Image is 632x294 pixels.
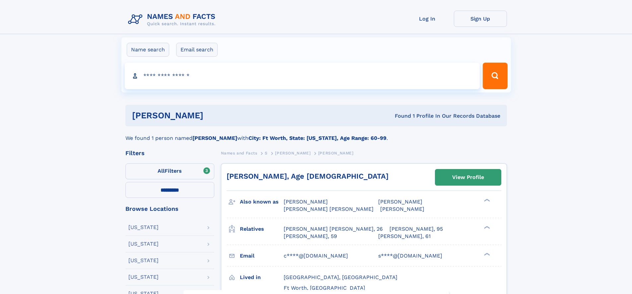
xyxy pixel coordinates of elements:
[389,225,443,233] a: [PERSON_NAME], 95
[128,241,159,247] div: [US_STATE]
[380,206,424,212] span: [PERSON_NAME]
[284,199,328,205] span: [PERSON_NAME]
[240,223,284,235] h3: Relatives
[227,172,388,180] a: [PERSON_NAME], Age [DEMOGRAPHIC_DATA]
[284,285,365,291] span: Ft Worth, [GEOGRAPHIC_DATA]
[482,198,490,203] div: ❯
[435,169,501,185] a: View Profile
[176,43,218,57] label: Email search
[158,168,165,174] span: All
[265,151,268,155] span: S
[125,150,214,156] div: Filters
[128,258,159,263] div: [US_STATE]
[128,274,159,280] div: [US_STATE]
[378,199,422,205] span: [PERSON_NAME]
[275,151,311,155] span: [PERSON_NAME]
[299,112,500,120] div: Found 1 Profile In Our Records Database
[125,163,214,179] label: Filters
[192,135,237,141] b: [PERSON_NAME]
[482,252,490,256] div: ❯
[125,206,214,212] div: Browse Locations
[452,170,484,185] div: View Profile
[240,272,284,283] h3: Lived in
[454,11,507,27] a: Sign Up
[128,225,159,230] div: [US_STATE]
[125,11,221,29] img: Logo Names and Facts
[275,149,311,157] a: [PERSON_NAME]
[125,63,480,89] input: search input
[318,151,354,155] span: [PERSON_NAME]
[125,126,507,142] div: We found 1 person named with .
[378,233,431,240] a: [PERSON_NAME], 61
[284,274,397,280] span: [GEOGRAPHIC_DATA], [GEOGRAPHIC_DATA]
[401,11,454,27] a: Log In
[132,111,299,120] h1: [PERSON_NAME]
[221,149,257,157] a: Names and Facts
[284,233,337,240] a: [PERSON_NAME], 59
[284,206,374,212] span: [PERSON_NAME] [PERSON_NAME]
[482,225,490,229] div: ❯
[240,250,284,262] h3: Email
[265,149,268,157] a: S
[483,63,507,89] button: Search Button
[240,196,284,207] h3: Also known as
[248,135,386,141] b: City: Ft Worth, State: [US_STATE], Age Range: 60-99
[284,225,383,233] a: [PERSON_NAME] [PERSON_NAME], 26
[127,43,169,57] label: Name search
